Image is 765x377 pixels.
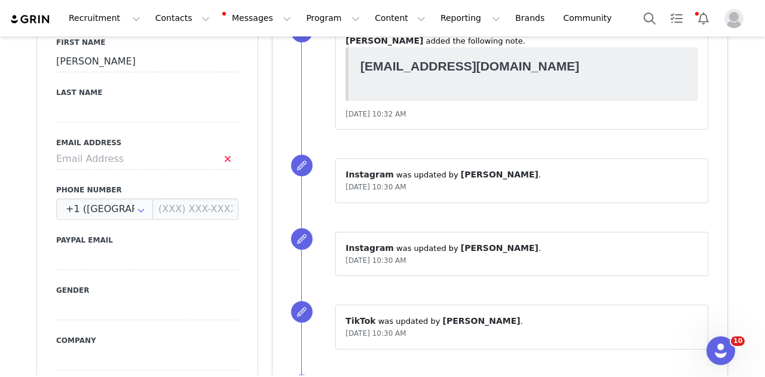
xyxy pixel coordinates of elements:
[508,5,555,32] a: Brands
[345,110,406,118] span: [DATE] 10:32 AM
[461,170,538,179] span: [PERSON_NAME]
[461,243,538,253] span: [PERSON_NAME]
[717,9,755,28] button: Profile
[637,5,663,32] button: Search
[56,285,238,296] label: Gender
[345,329,406,338] span: [DATE] 10:30 AM
[218,5,298,32] button: Messages
[345,243,394,253] span: Instagram
[10,13,414,26] p: Thank you!!
[56,37,238,48] label: First Name
[56,185,238,195] label: Phone Number
[62,5,148,32] button: Recruitment
[10,58,78,71] span: My First Name
[56,87,238,98] label: Last Name
[724,9,743,28] img: placeholder-profile.jpg
[345,242,698,255] p: ⁨ ⁩ was updated by ⁨ ⁩.
[5,5,331,19] h2: [EMAIL_ADDRESS][DOMAIN_NAME]
[345,256,406,265] span: [DATE] 10:30 AM
[345,316,375,326] span: TikTok
[299,5,367,32] button: Program
[56,137,238,148] label: Email Address
[10,14,51,25] img: grin logo
[56,148,238,170] input: Email Address
[731,336,745,346] span: 10
[368,5,433,32] button: Content
[690,5,717,32] button: Notifications
[433,5,507,32] button: Reporting
[443,316,521,326] span: [PERSON_NAME]
[56,198,153,220] div: United States
[345,170,394,179] span: Instagram
[345,35,698,47] p: ⁨ ⁩ ⁨added⁩ the following note.
[345,315,698,327] p: ⁨ ⁩ was updated by ⁨ ⁩.
[345,36,423,45] span: [PERSON_NAME]
[706,336,735,365] iframe: Intercom live chat
[148,5,217,32] button: Contacts
[345,183,406,191] span: [DATE] 10:30 AM
[152,198,238,220] input: (XXX) XXX-XXXX
[556,5,625,32] a: Community
[56,198,153,220] input: Country
[56,335,238,346] label: Company
[663,5,690,32] a: Tasks
[345,168,698,181] p: ⁨ ⁩ was updated by ⁨ ⁩.
[56,235,238,246] label: Paypal Email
